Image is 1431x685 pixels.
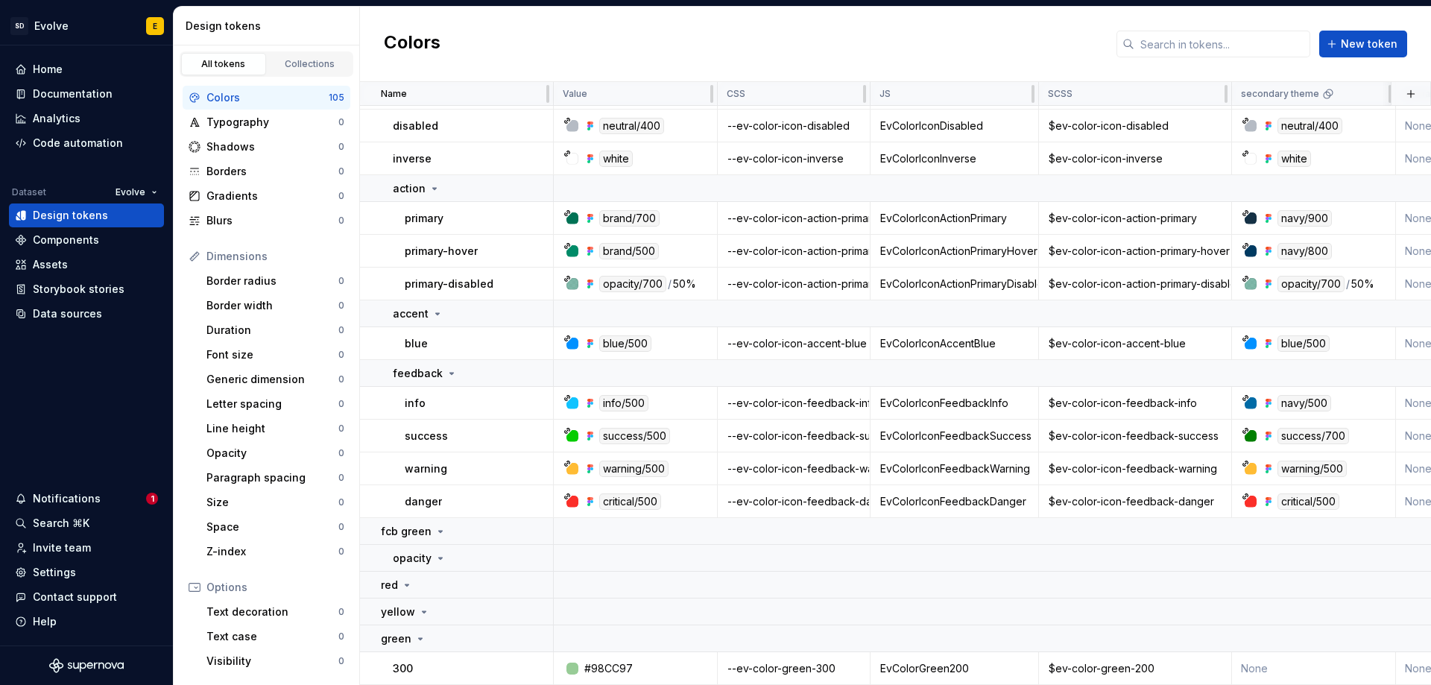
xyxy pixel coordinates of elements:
[206,421,338,436] div: Line height
[200,466,350,490] a: Paragraph spacing0
[871,336,1037,351] div: EvColorIconAccentBlue
[381,604,415,619] p: yellow
[393,151,432,166] p: inverse
[1040,244,1231,259] div: $ev-color-icon-action-primary-hover
[186,58,261,70] div: All tokens
[718,461,869,476] div: --ev-color-icon-feedback-warning
[599,428,670,444] div: success/500
[1277,276,1345,292] div: opacity/700
[206,90,329,105] div: Colors
[1277,395,1331,411] div: navy/500
[1277,243,1332,259] div: navy/800
[33,306,102,321] div: Data sources
[338,324,344,336] div: 0
[338,141,344,153] div: 0
[33,111,80,126] div: Analytics
[200,269,350,293] a: Border radius0
[718,277,869,291] div: --ev-color-icon-action-primary-disabled
[718,151,869,166] div: --ev-color-icon-inverse
[273,58,347,70] div: Collections
[393,366,443,381] p: feedback
[405,494,442,509] p: danger
[871,461,1037,476] div: EvColorIconFeedbackWarning
[718,119,869,133] div: --ev-color-icon-disabled
[200,441,350,465] a: Opacity0
[871,661,1037,676] div: EvColorGreen200
[329,92,344,104] div: 105
[405,211,443,226] p: primary
[338,655,344,667] div: 0
[1048,88,1073,100] p: SCSS
[338,423,344,435] div: 0
[206,495,338,510] div: Size
[1277,461,1347,477] div: warning/500
[405,336,428,351] p: blue
[183,160,350,183] a: Borders0
[33,233,99,247] div: Components
[33,86,113,101] div: Documentation
[718,336,869,351] div: --ev-color-icon-accent-blue
[718,211,869,226] div: --ev-color-icon-action-primary
[1341,37,1397,51] span: New token
[599,210,660,227] div: brand/700
[1040,119,1231,133] div: $ev-color-icon-disabled
[338,190,344,202] div: 0
[1040,211,1231,226] div: $ev-color-icon-action-primary
[183,209,350,233] a: Blurs0
[200,392,350,416] a: Letter spacing0
[599,335,651,352] div: blue/500
[183,86,350,110] a: Colors105
[49,658,124,673] svg: Supernova Logo
[405,429,448,443] p: success
[727,88,745,100] p: CSS
[1040,336,1231,351] div: $ev-color-icon-accent-blue
[393,306,429,321] p: accent
[599,395,648,411] div: info/500
[1351,276,1374,292] div: 50%
[381,88,407,100] p: Name
[1277,210,1332,227] div: navy/900
[33,62,63,77] div: Home
[405,396,426,411] p: info
[338,398,344,410] div: 0
[3,10,170,42] button: SDEvolveE
[1040,429,1231,443] div: $ev-color-icon-feedback-success
[718,429,869,443] div: --ev-color-icon-feedback-success
[718,244,869,259] div: --ev-color-icon-action-primary-hover
[33,136,123,151] div: Code automation
[1040,396,1231,411] div: $ev-color-icon-feedback-info
[1040,151,1231,166] div: $ev-color-icon-inverse
[200,343,350,367] a: Font size0
[718,494,869,509] div: --ev-color-icon-feedback-danger
[1040,277,1231,291] div: $ev-color-icon-action-primary-disabled
[338,275,344,287] div: 0
[584,661,633,676] div: #98CC97
[381,578,398,593] p: red
[116,186,145,198] span: Evolve
[34,19,69,34] div: Evolve
[33,257,68,272] div: Assets
[563,88,587,100] p: Value
[200,600,350,624] a: Text decoration0
[1277,151,1311,167] div: white
[206,189,338,203] div: Gradients
[405,461,447,476] p: warning
[668,276,672,292] div: /
[381,631,411,646] p: green
[871,244,1037,259] div: EvColorIconActionPrimaryHover
[393,551,432,566] p: opacity
[200,649,350,673] a: Visibility0
[206,470,338,485] div: Paragraph spacing
[33,540,91,555] div: Invite team
[206,298,338,313] div: Border width
[9,131,164,155] a: Code automation
[1319,31,1407,57] button: New token
[33,491,101,506] div: Notifications
[871,277,1037,291] div: EvColorIconActionPrimaryDisabled
[9,610,164,634] button: Help
[338,496,344,508] div: 0
[1040,494,1231,509] div: $ev-color-icon-feedback-danger
[183,110,350,134] a: Typography0
[599,461,669,477] div: warning/500
[871,211,1037,226] div: EvColorIconActionPrimary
